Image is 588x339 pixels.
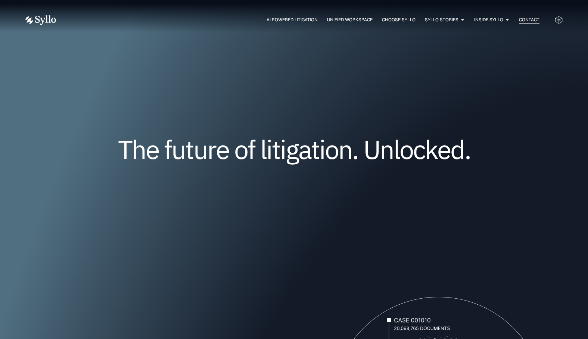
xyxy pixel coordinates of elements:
[71,16,539,24] nav: Menu
[327,16,373,23] a: Unified Workspace
[474,16,503,23] a: Inside Syllo
[71,16,539,24] div: Menu Toggle
[25,15,56,25] img: Vector
[519,16,539,23] a: Contact
[382,16,416,23] a: Choose Syllo
[267,16,318,23] a: AI Powered Litigation
[70,137,518,162] h1: The future of litigation. Unlocked.
[425,16,458,23] a: Syllo Stories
